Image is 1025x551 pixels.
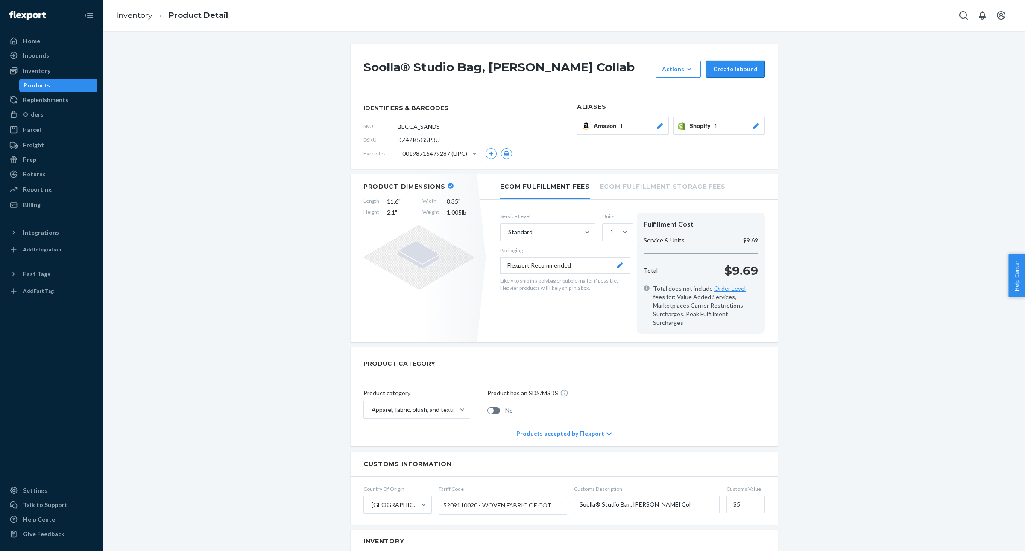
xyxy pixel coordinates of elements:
span: " [395,209,397,216]
a: Add Fast Tag [5,284,97,298]
p: $9.69 [743,236,758,245]
button: Open notifications [974,7,991,24]
div: Actions [662,65,694,73]
img: Flexport logo [9,11,46,20]
span: Weight [422,208,439,217]
span: Total does not include fees for: Value Added Services, Marketplaces Carrier Restrictions Surcharg... [653,284,758,327]
input: 1 [609,228,610,236]
span: Height [363,208,379,217]
div: Fast Tags [23,270,50,278]
a: Billing [5,198,97,212]
span: 2.1 [387,208,415,217]
span: 8.35 [447,197,474,206]
div: Integrations [23,228,59,237]
input: Standard [507,228,508,236]
span: identifiers & barcodes [363,104,551,112]
div: Products accepted by Flexport [516,421,612,446]
button: Open account menu [993,7,1010,24]
button: Amazon1 [577,117,669,135]
span: DZ42K5G5P3U [398,136,440,144]
span: 1 [620,122,623,130]
button: Integrations [5,226,97,239]
p: Packaging [500,247,630,254]
h2: PRODUCT CATEGORY [363,356,435,371]
a: Settings [5,484,97,497]
p: Likely to ship in a polybag or bubble mailer if possible. Heavier products will likely ship in a ... [500,277,630,292]
div: Parcel [23,125,41,134]
span: " [398,198,401,205]
span: Tariff Code [439,485,567,493]
p: Product category [363,389,470,397]
button: Shopify1 [673,117,765,135]
div: Products [23,81,50,90]
span: Customs Description [574,485,720,493]
span: 5209110020 - WOVEN FABRIC OF COTTON CONTAINING >= 85% BY WEIGHT OF COTTON, WEIGHING > 200 G/M2, U... [443,498,558,513]
span: " [458,198,460,205]
div: Inbounds [23,51,49,60]
a: Replenishments [5,93,97,107]
label: Units [602,213,630,220]
span: Length [363,197,379,206]
p: Total [644,266,658,275]
button: Fast Tags [5,267,97,281]
label: Service Level [500,213,595,220]
span: 1.005 lb [447,208,474,217]
p: Service & Units [644,236,685,245]
span: Barcodes [363,150,398,157]
div: Freight [23,141,44,149]
div: Add Fast Tag [23,287,54,294]
div: Replenishments [23,96,68,104]
div: Prep [23,155,36,164]
li: Ecom Fulfillment Storage Fees [600,174,726,198]
div: 1 [610,228,614,236]
span: Amazon [594,122,620,130]
a: Help Center [5,513,97,526]
div: Talk to Support [23,501,67,509]
span: Customs Value [726,485,765,493]
div: Inventory [23,67,50,75]
button: Flexport Recommended [500,257,630,274]
p: Product has an SDS/MSDS [487,389,558,397]
button: Help Center [1008,254,1025,297]
a: Inventory [5,64,97,78]
div: Fulfillment Cost [644,219,758,229]
span: 00198715479287 (UPC) [402,146,467,161]
div: Settings [23,486,47,495]
span: Shopify [690,122,714,130]
a: Returns [5,167,97,181]
a: Reporting [5,183,97,196]
button: Create inbound [706,61,765,78]
span: SKU [363,122,398,130]
span: 1 [714,122,717,130]
div: Standard [508,228,533,236]
span: 11.6 [387,197,415,206]
a: Product Detail [169,11,228,20]
div: Add Integration [23,246,61,253]
a: Inventory [116,11,152,20]
li: Ecom Fulfillment Fees [500,174,590,199]
a: Order Level [714,285,746,292]
h2: Customs Information [363,460,765,468]
span: Width [422,197,439,206]
span: No [505,406,513,415]
a: Parcel [5,123,97,137]
a: Products [19,79,98,92]
h2: Aliases [577,104,765,110]
p: $9.69 [724,262,758,279]
div: Returns [23,170,46,178]
input: Customs Value [726,496,765,513]
div: Billing [23,201,41,209]
button: Actions [656,61,701,78]
a: Prep [5,153,97,166]
span: Country Of Origin [363,485,432,493]
ol: breadcrumbs [109,3,235,28]
a: Freight [5,138,97,152]
button: Give Feedback [5,527,97,541]
a: Inbounds [5,49,97,62]
h1: Soolla® Studio Bag, [PERSON_NAME] Collab [363,61,651,78]
h2: Inventory [363,538,765,545]
span: DSKU [363,136,398,143]
div: Home [23,37,40,45]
